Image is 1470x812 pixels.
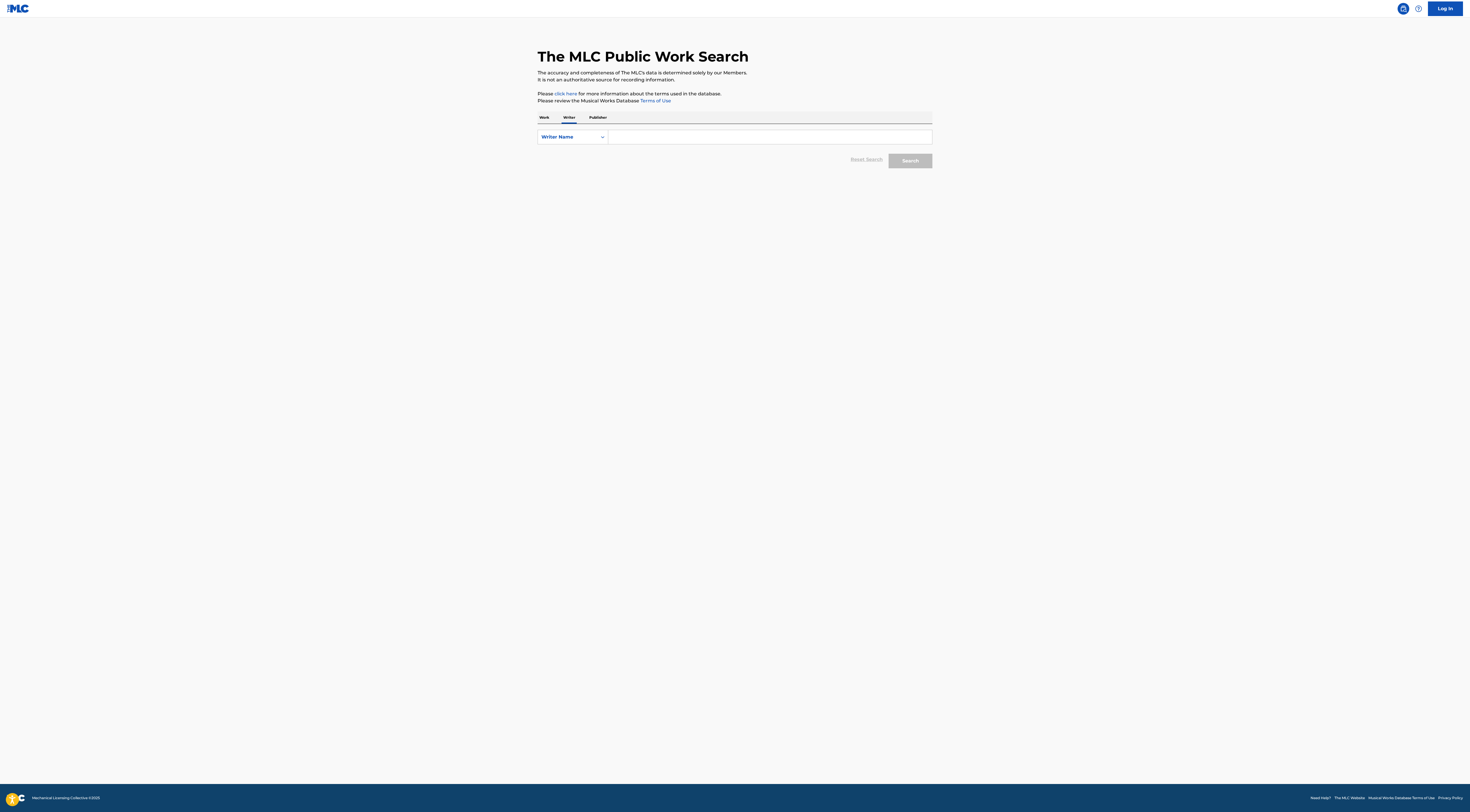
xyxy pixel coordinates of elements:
p: Please for more information about the terms used in the database. [538,90,932,97]
a: Terms of Use [639,98,671,104]
span: Mechanical Licensing Collective © 2025 [32,795,100,801]
a: Privacy Policy [1438,795,1463,801]
form: Search Form [538,130,932,171]
a: Public Search [1398,3,1409,15]
a: click here [555,91,577,97]
a: Musical Works Database Terms of Use [1368,795,1435,801]
a: Need Help? [1311,795,1331,801]
p: Writer [562,111,577,124]
p: The accuracy and completeness of The MLC's data is determined solely by our Members. [538,69,932,76]
div: Help [1413,3,1424,15]
div: Writer Name [541,134,594,141]
a: The MLC Website [1335,795,1365,801]
p: Publisher [588,111,609,124]
p: It is not an authoritative source for recording information. [538,76,932,83]
img: help [1415,5,1422,12]
img: search [1400,5,1407,12]
img: MLC Logo [7,4,29,13]
p: Please review the Musical Works Database [538,97,932,104]
h1: The MLC Public Work Search [538,48,749,65]
a: Log In [1428,1,1463,16]
img: logo [7,794,25,801]
p: Work [538,111,551,124]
